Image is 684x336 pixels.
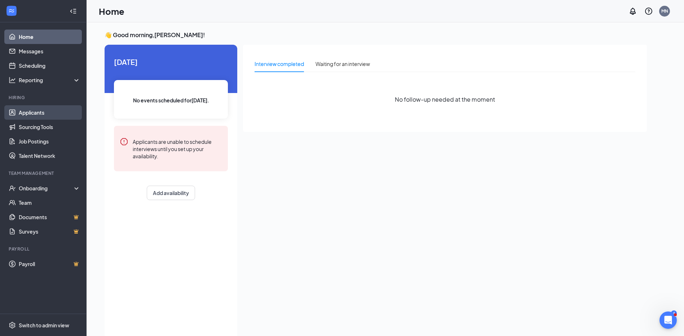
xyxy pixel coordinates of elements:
[628,7,637,16] svg: Notifications
[19,134,80,149] a: Job Postings
[19,58,80,73] a: Scheduling
[19,224,80,239] a: SurveysCrown
[19,210,80,224] a: DocumentsCrown
[9,76,16,84] svg: Analysis
[9,246,79,252] div: Payroll
[99,5,124,17] h1: Home
[19,257,80,271] a: PayrollCrown
[19,120,80,134] a: Sourcing Tools
[19,30,80,44] a: Home
[9,170,79,176] div: Team Management
[120,137,128,146] svg: Error
[8,7,15,14] svg: WorkstreamLogo
[255,60,304,68] div: Interview completed
[70,8,77,15] svg: Collapse
[315,60,370,68] div: Waiting for an interview
[19,149,80,163] a: Talent Network
[133,137,222,160] div: Applicants are unable to schedule interviews until you set up your availability.
[9,185,16,192] svg: UserCheck
[133,96,209,104] span: No events scheduled for [DATE] .
[147,186,195,200] button: Add availability
[644,7,653,16] svg: QuestionInfo
[19,322,69,329] div: Switch to admin view
[671,310,677,317] div: 4
[105,31,647,39] h3: 👋 Good morning, [PERSON_NAME] !
[659,311,677,329] iframe: Intercom live chat
[661,8,668,14] div: MN
[19,105,80,120] a: Applicants
[19,76,81,84] div: Reporting
[395,95,495,104] span: No follow-up needed at the moment
[19,44,80,58] a: Messages
[19,195,80,210] a: Team
[114,56,228,67] span: [DATE]
[19,185,74,192] div: Onboarding
[9,322,16,329] svg: Settings
[9,94,79,101] div: Hiring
